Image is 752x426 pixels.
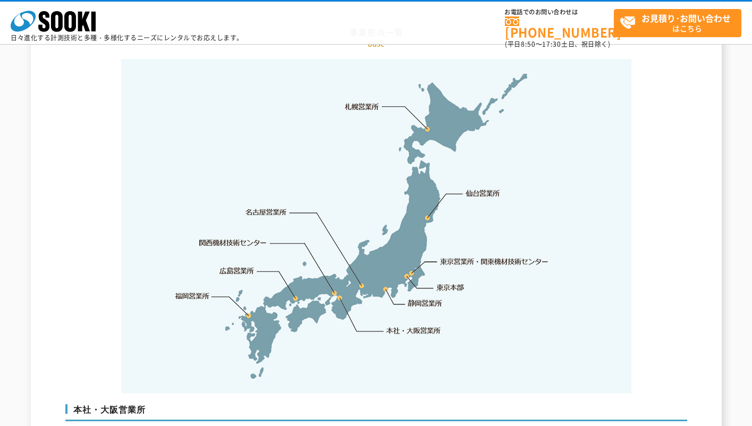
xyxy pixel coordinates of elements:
strong: お見積り･お問い合わせ [641,12,731,24]
img: 事業拠点一覧 [121,59,631,394]
a: 広島営業所 [220,265,255,276]
a: [PHONE_NUMBER] [505,16,614,38]
a: 静岡営業所 [408,298,442,309]
span: 8:50 [521,39,536,49]
a: 名古屋営業所 [246,207,287,218]
a: 仙台営業所 [466,188,500,199]
p: 日々進化する計測技術と多種・多様化するニーズにレンタルでお応えします。 [11,35,243,41]
a: 東京本部 [437,283,464,293]
a: 関西機材技術センター [199,237,267,248]
h3: 本社・大阪営業所 [65,404,687,421]
span: はこちら [620,10,741,36]
a: お見積り･お問い合わせはこちら [614,9,741,37]
span: お電話でのお問い合わせは [505,9,614,15]
a: 福岡営業所 [175,291,209,301]
span: (平日 ～ 土日、祝日除く) [505,39,610,49]
a: 東京営業所・関東機材技術センター [441,256,550,267]
a: 札幌営業所 [345,101,379,112]
a: 本社・大阪営業所 [385,325,441,336]
span: 17:30 [542,39,561,49]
